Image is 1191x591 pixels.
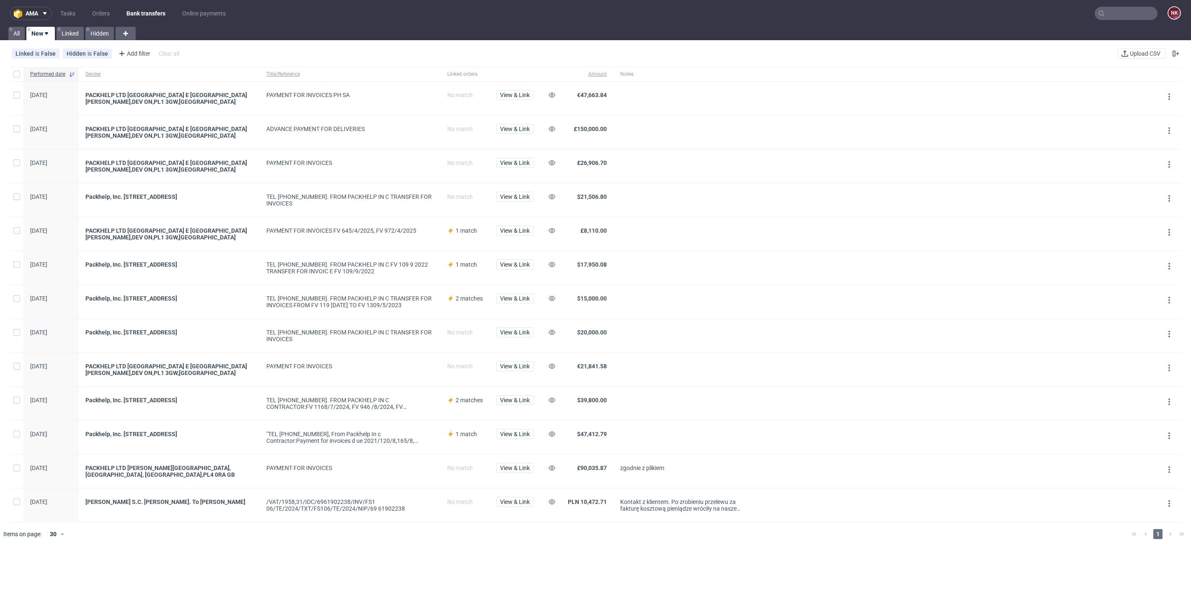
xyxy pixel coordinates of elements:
[496,261,534,268] a: View & Link
[266,227,434,234] div: PAYMENT FOR INVOICES FV 645/4/2025, FV 972/4/2025
[500,499,530,505] span: View & Link
[30,227,47,234] span: [DATE]
[266,193,434,207] div: TEL [PHONE_NUMBER]. FROM PACKHELP IN C TRANSFER FOR INVOICES
[447,498,473,505] span: No match
[447,465,473,471] span: No match
[26,10,38,16] span: ama
[496,327,534,337] button: View & Link
[577,431,607,437] span: $47,412.79
[10,7,52,20] button: ama
[496,295,534,302] a: View & Link
[177,7,231,20] a: Online payments
[30,193,47,200] span: [DATE]
[447,159,473,166] span: No match
[500,92,530,98] span: View & Link
[577,159,607,166] span: £26,906.70
[30,261,47,268] span: [DATE]
[620,465,746,471] div: zgodnie z plikiem
[568,498,607,505] span: PLN 10,472.71
[496,395,534,405] button: View & Link
[456,397,483,403] span: 2 matches
[496,429,534,439] button: View & Link
[85,295,253,302] a: Packhelp, Inc. [STREET_ADDRESS]
[266,329,434,342] div: TEL [PHONE_NUMBER]. FROM PACKHELP IN C TRANSFER FOR INVOICES
[447,193,473,200] span: No match
[447,71,483,78] span: Linked orders
[496,463,534,473] button: View & Link
[456,431,477,437] span: 1 match
[496,260,534,270] button: View & Link
[85,397,253,403] div: Packhelp, Inc. [STREET_ADDRESS]
[30,159,47,166] span: [DATE]
[35,50,41,57] span: is
[55,7,80,20] a: Tasks
[8,27,25,40] a: All
[496,498,534,505] a: View & Link
[496,126,534,132] a: View & Link
[496,90,534,100] button: View & Link
[30,92,47,98] span: [DATE]
[93,50,108,57] div: False
[500,397,530,403] span: View & Link
[266,92,434,98] div: PAYMENT FOR INVOICES PH SA
[496,363,534,370] a: View & Link
[30,126,47,132] span: [DATE]
[620,71,746,78] span: Notes
[85,126,253,139] a: PACKHELP LTD [GEOGRAPHIC_DATA] E [GEOGRAPHIC_DATA][PERSON_NAME],DEV ON,PL1 3GW,[GEOGRAPHIC_DATA]
[1118,49,1166,59] button: Upload CSV
[500,329,530,335] span: View & Link
[496,293,534,303] button: View & Link
[266,71,434,78] span: Title/Reference
[85,193,253,200] div: Packhelp, Inc. [STREET_ADDRESS]
[87,7,115,20] a: Orders
[266,126,434,132] div: ADVANCE PAYMENT FOR DELIVERIES
[580,227,607,234] span: £8,110.00
[568,71,607,78] span: Amount
[85,92,253,105] a: PACKHELP LTD [GEOGRAPHIC_DATA] E [GEOGRAPHIC_DATA][PERSON_NAME],DEV ON,PL1 3GW,[GEOGRAPHIC_DATA]
[496,361,534,371] button: View & Link
[30,431,47,437] span: [DATE]
[266,465,434,471] div: PAYMENT FOR INVOICES
[500,160,530,166] span: View & Link
[577,193,607,200] span: $21,506.80
[3,530,41,538] span: Items on page:
[266,261,434,275] div: TEL [PHONE_NUMBER]. FROM PACKHELP IN C FV 109 9 2022 TRANSFER FOR INVOIC E FV 109/9/2022
[85,227,253,241] a: PACKHELP LTD [GEOGRAPHIC_DATA] E [GEOGRAPHIC_DATA][PERSON_NAME],DEV ON,PL1 3GW,[GEOGRAPHIC_DATA]
[456,261,477,268] span: 1 match
[30,71,65,78] span: Performed date
[577,261,607,268] span: $17,950.08
[15,50,35,57] span: Linked
[85,465,253,478] div: PACKHELP LTD [PERSON_NAME][GEOGRAPHIC_DATA],[GEOGRAPHIC_DATA], [GEOGRAPHIC_DATA],PL4 0RA GB
[121,7,170,20] a: Bank transfers
[266,397,434,410] div: TEL [PHONE_NUMBER]. FROM PACKHELP IN C CONTRACTOR:FV 1168/7/2024, FV 946 /8/2024, FV 947/8/2024
[45,528,60,540] div: 30
[496,192,534,202] button: View & Link
[500,126,530,132] span: View & Link
[30,498,47,505] span: [DATE]
[496,124,534,134] button: View & Link
[577,329,607,336] span: $20,000.00
[57,27,84,40] a: Linked
[26,27,55,40] a: New
[577,465,607,471] span: £90,035.87
[500,465,530,471] span: View & Link
[85,431,253,437] a: Packhelp, Inc. [STREET_ADDRESS]
[85,498,253,505] a: [PERSON_NAME] S.C. [PERSON_NAME]. To [PERSON_NAME]
[30,295,47,302] span: [DATE]
[500,431,530,437] span: View & Link
[577,363,607,370] span: €21,841.58
[447,363,473,370] span: No match
[500,228,530,234] span: View & Link
[447,126,473,132] span: No match
[88,50,93,57] span: is
[85,159,253,173] a: PACKHELP LTD [GEOGRAPHIC_DATA] E [GEOGRAPHIC_DATA][PERSON_NAME],DEV ON,PL1 3GW,[GEOGRAPHIC_DATA]
[266,363,434,370] div: PAYMENT FOR INVOICES
[496,226,534,236] button: View & Link
[496,465,534,471] a: View & Link
[500,295,530,301] span: View & Link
